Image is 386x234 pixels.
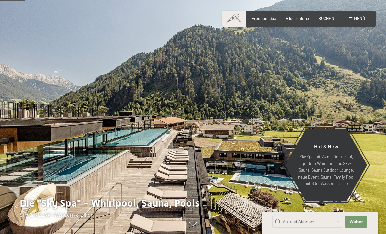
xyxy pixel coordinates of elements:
p: Sky Spa mit 23m Infinity Pool, großem Whirlpool und Sky-Sauna, Sauna Outdoor Lounge, neue Event-S... [298,153,355,187]
a: Hot & New Sky Spa mit 23m Infinity Pool, großem Whirlpool und Sky-Sauna, Sauna Outdoor Lounge, ne... [285,129,368,201]
button: Weiter [345,216,367,228]
span: Menü [354,16,365,21]
a: Premium Spa [252,16,276,21]
a: Bildergalerie [286,16,309,21]
span: Schnellanfrage [262,208,284,212]
span: 1 [261,221,262,225]
span: Einwilligung Marketing* [130,133,184,139]
span: Hot & New [314,143,338,149]
span: Weiter [349,219,363,224]
a: BUCHEN [318,16,334,21]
